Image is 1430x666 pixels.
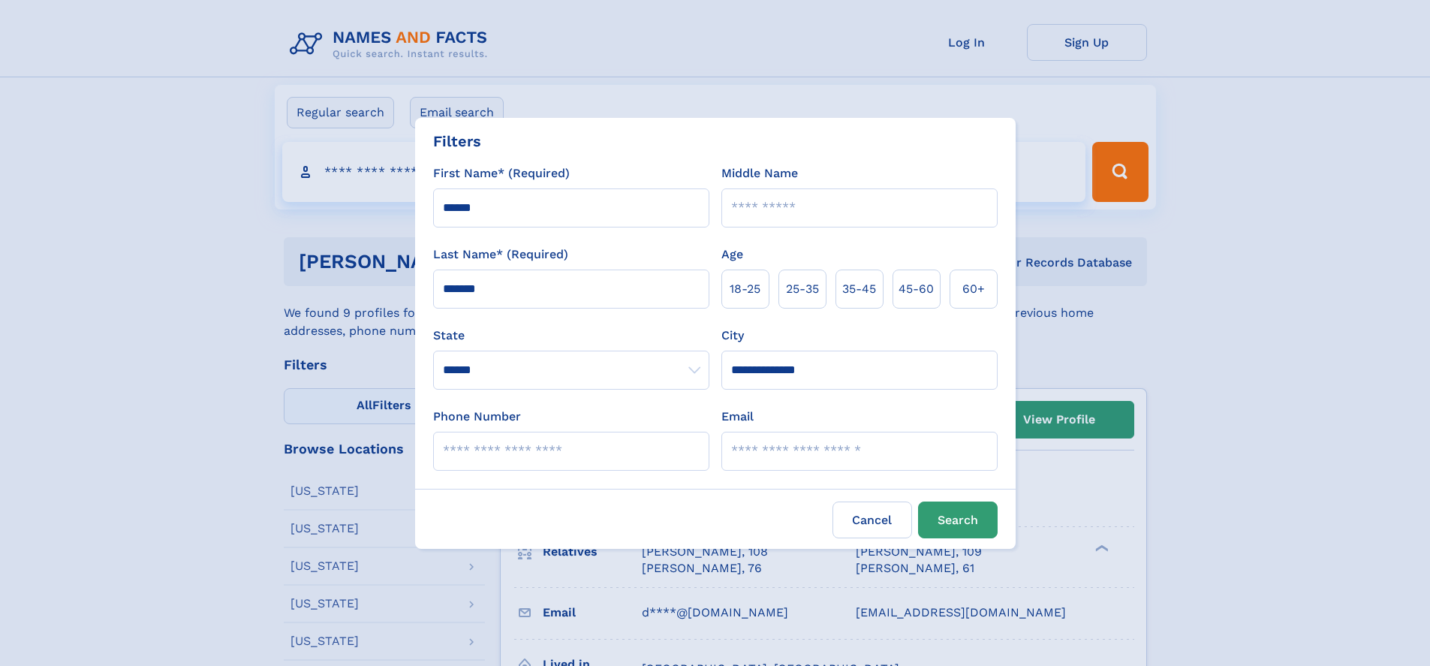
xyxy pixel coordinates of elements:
label: Cancel [832,502,912,538]
span: 45‑60 [899,280,934,298]
label: Email [721,408,754,426]
label: City [721,327,744,345]
span: 60+ [962,280,985,298]
label: First Name* (Required) [433,164,570,182]
div: Filters [433,130,481,152]
span: 18‑25 [730,280,760,298]
label: State [433,327,709,345]
button: Search [918,502,998,538]
label: Middle Name [721,164,798,182]
span: 35‑45 [842,280,876,298]
label: Phone Number [433,408,521,426]
span: 25‑35 [786,280,819,298]
label: Last Name* (Required) [433,246,568,264]
label: Age [721,246,743,264]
